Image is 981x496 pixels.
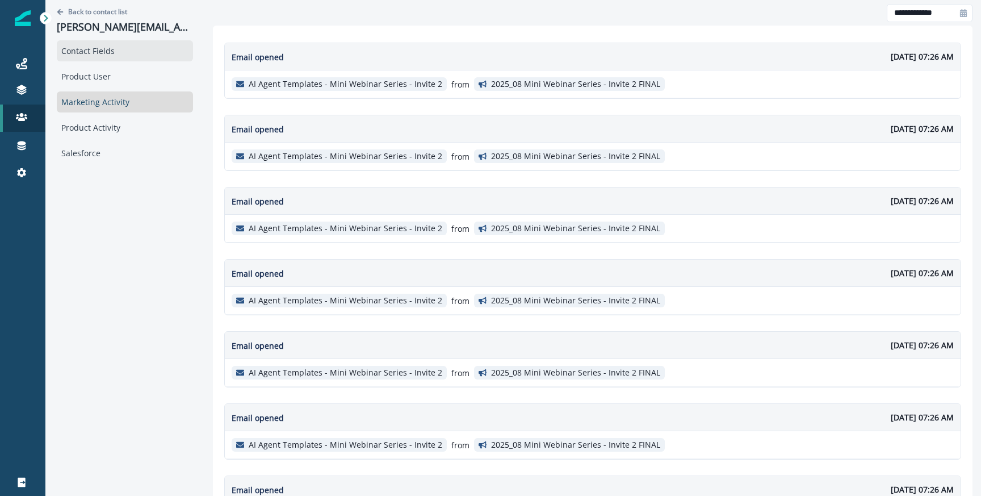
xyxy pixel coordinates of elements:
[249,296,442,306] p: AI Agent Templates - Mini Webinar Series - Invite 2
[232,412,284,424] p: Email opened
[249,224,442,234] p: AI Agent Templates - Mini Webinar Series - Invite 2
[15,10,31,26] img: Inflection
[891,411,954,423] p: [DATE] 07:26 AM
[451,223,469,235] p: from
[249,440,442,450] p: AI Agent Templates - Mini Webinar Series - Invite 2
[891,267,954,279] p: [DATE] 07:26 AM
[891,51,954,62] p: [DATE] 07:26 AM
[57,7,127,16] button: Go back
[249,368,442,378] p: AI Agent Templates - Mini Webinar Series - Invite 2
[249,80,442,89] p: AI Agent Templates - Mini Webinar Series - Invite 2
[891,123,954,135] p: [DATE] 07:26 AM
[891,195,954,207] p: [DATE] 07:26 AM
[232,484,284,496] p: Email opened
[232,51,284,63] p: Email opened
[57,66,193,87] div: Product User
[491,440,660,450] p: 2025_08 Mini Webinar Series - Invite 2 FINAL
[249,152,442,161] p: AI Agent Templates - Mini Webinar Series - Invite 2
[57,21,193,34] p: [PERSON_NAME][EMAIL_ADDRESS][DOMAIN_NAME]
[491,80,660,89] p: 2025_08 Mini Webinar Series - Invite 2 FINAL
[68,7,127,16] p: Back to contact list
[232,195,284,207] p: Email opened
[451,151,469,162] p: from
[451,295,469,307] p: from
[57,143,193,164] div: Salesforce
[57,117,193,138] div: Product Activity
[451,367,469,379] p: from
[232,123,284,135] p: Email opened
[451,439,469,451] p: from
[57,91,193,112] div: Marketing Activity
[232,268,284,280] p: Email opened
[491,368,660,378] p: 2025_08 Mini Webinar Series - Invite 2 FINAL
[451,78,469,90] p: from
[491,152,660,161] p: 2025_08 Mini Webinar Series - Invite 2 FINAL
[57,40,193,61] div: Contact Fields
[232,340,284,352] p: Email opened
[891,484,954,495] p: [DATE] 07:26 AM
[491,224,660,234] p: 2025_08 Mini Webinar Series - Invite 2 FINAL
[491,296,660,306] p: 2025_08 Mini Webinar Series - Invite 2 FINAL
[891,339,954,351] p: [DATE] 07:26 AM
